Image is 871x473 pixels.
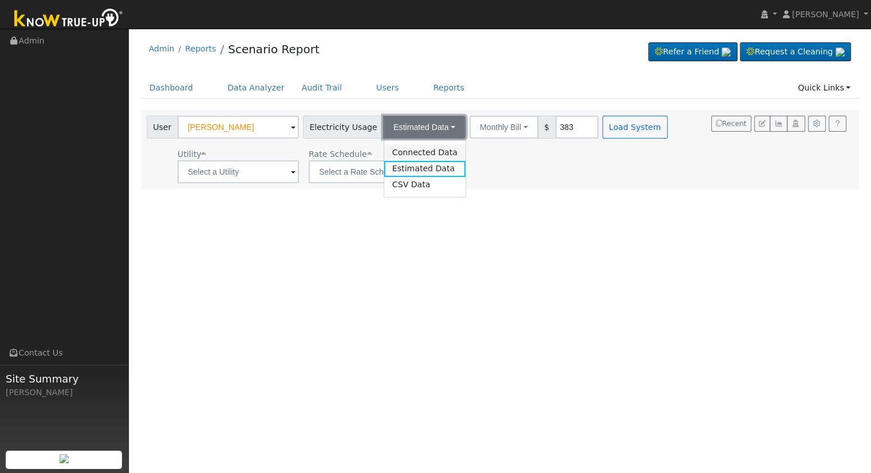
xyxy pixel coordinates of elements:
img: retrieve [722,48,731,57]
a: Audit Trail [293,77,350,98]
button: Recent [711,116,751,132]
input: Select a Utility [178,160,299,183]
a: CSV Data [384,177,466,193]
button: Estimated Data [383,116,466,139]
a: Refer a Friend [648,42,738,62]
button: Load System [602,116,668,139]
button: Settings [808,116,826,132]
img: retrieve [60,454,69,463]
span: Site Summary [6,371,123,387]
a: Connected Data [384,144,466,160]
button: Login As [787,116,805,132]
a: Estimated Data [384,161,466,177]
a: Data Analyzer [219,77,293,98]
a: Scenario Report [228,42,320,56]
div: Utility [178,148,299,160]
span: User [147,116,178,139]
img: Know True-Up [9,6,129,32]
img: retrieve [835,48,845,57]
span: Electricity Usage [303,116,384,139]
div: [PERSON_NAME] [6,387,123,399]
span: [PERSON_NAME] [792,10,859,19]
input: Select a User [178,116,299,139]
a: Users [368,77,408,98]
a: Reports [425,77,473,98]
a: Admin [149,44,175,53]
span: $ [538,116,556,139]
button: Multi-Series Graph [770,116,787,132]
span: Alias: None [309,149,372,159]
input: Select a Rate Schedule [309,160,430,183]
a: Quick Links [789,77,859,98]
a: Help Link [829,116,846,132]
a: Dashboard [141,77,202,98]
a: Request a Cleaning [740,42,851,62]
button: Monthly Bill [470,116,538,139]
button: Edit User [754,116,770,132]
a: Reports [185,44,216,53]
